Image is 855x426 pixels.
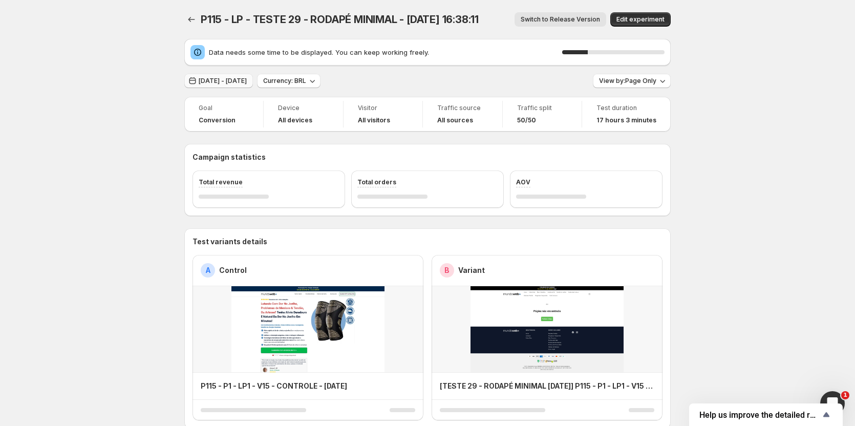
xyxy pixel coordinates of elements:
button: Show survey - Help us improve the detailed report for A/B campaigns [699,409,832,421]
a: VisitorAll visitors [358,103,408,125]
span: Test duration [596,104,656,112]
button: [DATE] - [DATE] [184,74,253,88]
img: -products-onychom-antifungal-laser-device-viewgem-1753384071-template.jpg [432,286,662,372]
span: 50/50 [517,116,536,124]
span: 17 hours 3 minutes [596,116,656,124]
h3: Test variants details [193,237,662,247]
button: Switch to Release Version [515,12,606,27]
span: Currency: BRL [263,77,306,85]
span: Help us improve the detailed report for A/B campaigns [699,410,820,420]
span: 1 [841,391,849,399]
span: Edit experiment [616,15,665,24]
h2: Variant [458,265,485,275]
span: Traffic source [437,104,487,112]
h3: Campaign statistics [193,152,266,162]
a: Test duration17 hours 3 minutes [596,103,656,125]
h4: [TESTE 29 - RODAPÉ MINIMAL [DATE]] P115 - P1 - LP1 - V15 - CONTROLE - [DATE] [440,381,654,391]
span: Goal [199,104,249,112]
iframe: Intercom live chat [820,391,845,416]
span: [DATE] - [DATE] [199,77,247,85]
button: View by:Page Only [593,74,671,88]
span: Data needs some time to be displayed. You can keep working freely. [209,47,562,57]
a: Traffic sourceAll sources [437,103,487,125]
img: -products-copperflex-viewgem-1746573801-template.jpg [193,286,423,372]
a: Traffic split50/50 [517,103,567,125]
h4: All visitors [358,116,390,124]
button: Edit experiment [610,12,671,27]
span: Switch to Release Version [521,15,600,24]
button: Back [184,12,199,27]
h2: B [444,265,450,275]
a: GoalConversion [199,103,249,125]
span: Device [278,104,328,112]
h4: All devices [278,116,312,124]
span: P115 - LP - TESTE 29 - RODAPÉ MINIMAL - [DATE] 16:38:11 [201,13,479,26]
h4: P115 - P1 - LP1 - V15 - CONTROLE - [DATE] [201,381,347,391]
span: Conversion [199,116,236,124]
h2: Control [219,265,247,275]
h2: A [206,265,210,275]
span: Traffic split [517,104,567,112]
span: View by: Page Only [599,77,656,85]
span: Total orders [357,178,396,186]
span: Visitor [358,104,408,112]
a: DeviceAll devices [278,103,328,125]
button: Currency: BRL [257,74,320,88]
span: AOV [516,178,530,186]
h4: All sources [437,116,473,124]
span: Total revenue [199,178,243,186]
